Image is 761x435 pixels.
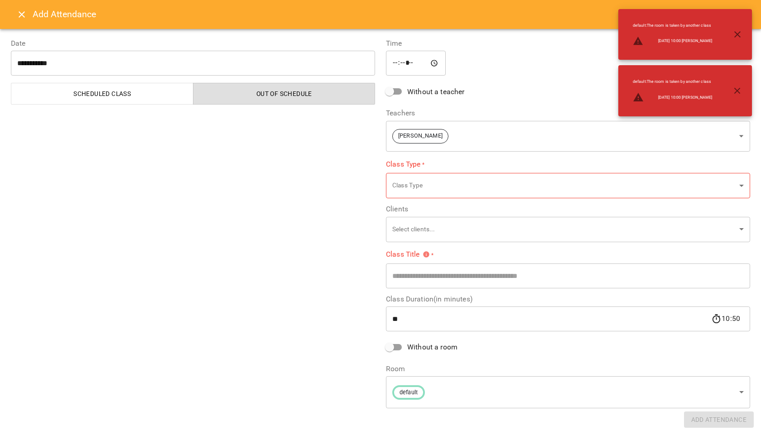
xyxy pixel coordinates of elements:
[386,365,750,373] label: Room
[386,206,750,213] label: Clients
[386,216,750,242] div: Select clients...
[11,40,375,47] label: Date
[386,120,750,152] div: [PERSON_NAME]
[626,19,719,32] li: default : The room is taken by another class
[199,88,370,99] span: Out of Schedule
[386,40,750,47] label: Time
[193,83,376,105] button: Out of Schedule
[386,173,750,199] div: Class Type
[394,388,423,397] span: default
[11,83,193,105] button: Scheduled class
[626,88,719,106] li: [DATE] 10:00 [PERSON_NAME]
[386,296,750,303] label: Class Duration(in minutes)
[33,7,750,21] h6: Add Attendance
[386,251,430,258] span: Class Title
[626,32,719,50] li: [DATE] 10:00 [PERSON_NAME]
[407,86,465,97] span: Without a teacher
[392,225,736,234] p: Select clients...
[626,75,719,88] li: default : The room is taken by another class
[386,110,750,117] label: Teachers
[386,376,750,408] div: default
[392,181,736,190] p: Class Type
[423,251,430,258] svg: Please specify class title or select clients
[11,4,33,25] button: Close
[393,132,448,140] span: [PERSON_NAME]
[17,88,188,99] span: Scheduled class
[386,159,750,169] label: Class Type
[407,342,458,353] span: Without a room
